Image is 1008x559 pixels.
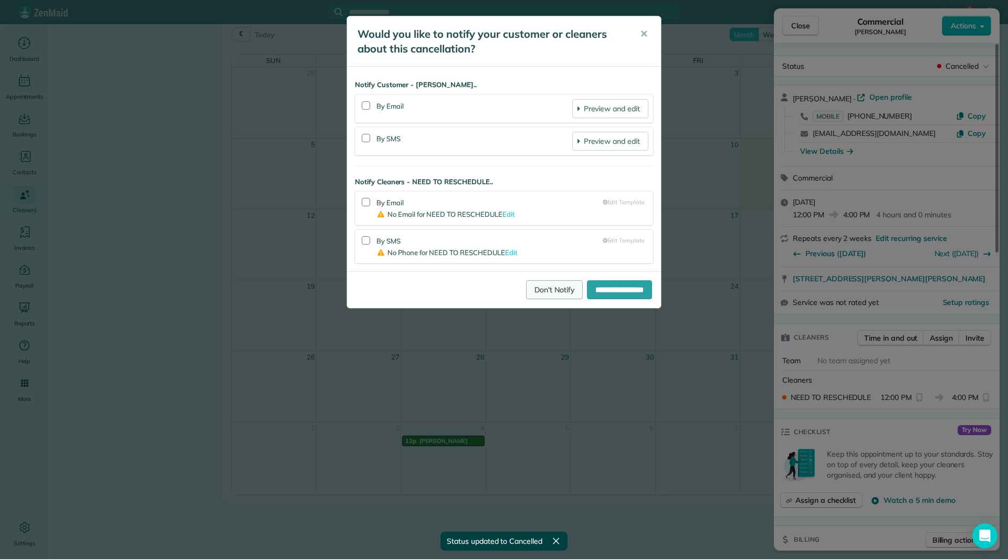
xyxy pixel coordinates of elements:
span: ✕ [640,28,648,40]
h5: Would you like to notify your customer or cleaners about this cancellation? [358,27,625,56]
div: By Email [376,99,572,118]
a: Edit Template [603,236,645,245]
div: No Phone for NEED TO RESCHEDULE [376,247,603,259]
strong: Notify Cleaners - NEED TO RESCHEDULE.. [355,177,653,187]
a: Edit [505,248,518,257]
a: Edit [502,210,515,218]
div: Open Intercom Messenger [972,523,997,549]
a: Preview and edit [572,132,648,151]
div: By Email [376,196,603,220]
a: Preview and edit [572,99,648,118]
a: Edit Template [603,198,645,207]
div: By SMS [376,132,572,151]
strong: Notify Customer - [PERSON_NAME].. [355,80,653,90]
div: No Email for NEED TO RESCHEDULE [376,208,603,221]
span: Status updated to Cancelled [447,536,542,546]
div: By SMS [376,234,603,259]
a: Don't Notify [526,280,583,299]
